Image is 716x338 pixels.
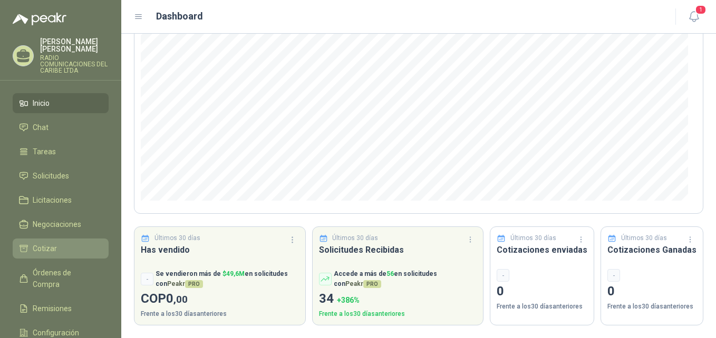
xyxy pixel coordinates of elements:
[185,280,203,288] span: PRO
[319,289,477,309] p: 34
[154,233,200,243] p: Últimos 30 días
[141,309,299,319] p: Frente a los 30 días anteriores
[40,55,109,74] p: RADIO COMUNICACIONES DEL CARIBE LTDA
[13,166,109,186] a: Solicitudes
[40,38,109,53] p: [PERSON_NAME] [PERSON_NAME]
[33,267,99,290] span: Órdenes de Compra
[332,233,378,243] p: Últimos 30 días
[141,289,299,309] p: COP
[363,280,381,288] span: PRO
[33,194,72,206] span: Licitaciones
[319,243,477,256] h3: Solicitudes Recibidas
[497,302,587,312] p: Frente a los 30 días anteriores
[497,243,587,256] h3: Cotizaciones enviadas
[156,269,299,289] p: Se vendieron más de en solicitudes con
[497,269,509,282] div: -
[141,243,299,256] h3: Has vendido
[141,273,153,285] div: -
[684,7,703,26] button: 1
[13,299,109,319] a: Remisiones
[166,291,188,306] span: 0
[607,269,620,282] div: -
[156,9,203,24] h1: Dashboard
[33,146,56,157] span: Tareas
[13,214,109,234] a: Negociaciones
[13,117,109,137] a: Chat
[337,296,360,304] span: + 386 %
[33,122,49,133] span: Chat
[13,190,109,210] a: Licitaciones
[695,5,707,15] span: 1
[13,93,109,113] a: Inicio
[319,309,477,319] p: Frente a los 30 días anteriores
[33,218,81,230] span: Negociaciones
[13,238,109,259] a: Cotizar
[510,233,556,243] p: Últimos 30 días
[222,270,245,277] span: $ 49,6M
[33,97,50,109] span: Inicio
[345,280,381,287] span: Peakr
[607,243,696,256] h3: Cotizaciones Ganadas
[621,233,667,243] p: Últimos 30 días
[607,282,696,302] p: 0
[173,293,188,305] span: ,00
[497,282,587,302] p: 0
[607,302,696,312] p: Frente a los 30 días anteriores
[33,243,57,254] span: Cotizar
[334,269,477,289] p: Accede a más de en solicitudes con
[13,142,109,162] a: Tareas
[33,303,72,314] span: Remisiones
[386,270,394,277] span: 56
[13,263,109,294] a: Órdenes de Compra
[13,13,66,25] img: Logo peakr
[167,280,203,287] span: Peakr
[33,170,69,182] span: Solicitudes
